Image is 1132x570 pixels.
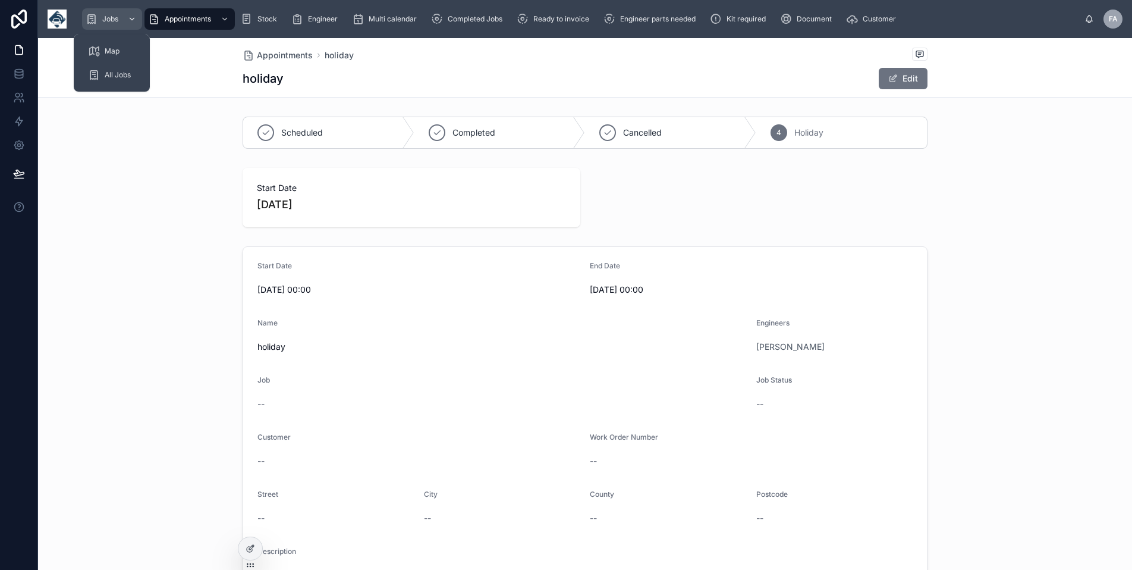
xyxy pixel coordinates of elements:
[600,8,704,30] a: Engineer parts needed
[590,261,620,270] span: End Date
[144,8,235,30] a: Appointments
[257,14,277,24] span: Stock
[620,14,696,24] span: Engineer parts needed
[590,490,614,499] span: County
[81,64,143,86] a: All Jobs
[281,127,323,139] span: Scheduled
[369,14,417,24] span: Multi calendar
[879,68,927,89] button: Edit
[756,490,788,499] span: Postcode
[590,512,597,524] span: --
[348,8,425,30] a: Multi calendar
[288,8,346,30] a: Engineer
[706,8,774,30] a: Kit required
[756,398,763,410] span: --
[533,14,589,24] span: Ready to invoice
[257,318,278,327] span: Name
[325,49,354,61] a: holiday
[424,490,438,499] span: City
[257,375,270,384] span: Job
[1109,14,1118,24] span: FA
[308,14,338,24] span: Engineer
[794,127,823,139] span: Holiday
[513,8,598,30] a: Ready to invoice
[776,128,781,137] span: 4
[623,127,662,139] span: Cancelled
[257,455,265,467] span: --
[776,8,840,30] a: Document
[727,14,766,24] span: Kit required
[448,14,502,24] span: Completed Jobs
[257,490,278,499] span: Street
[590,455,597,467] span: --
[81,40,143,62] a: Map
[257,398,265,410] span: --
[797,14,832,24] span: Document
[590,433,658,441] span: Work Order Number
[257,341,747,353] span: holiday
[243,70,284,87] h1: holiday
[105,70,131,80] span: All Jobs
[82,8,142,30] a: Jobs
[590,284,913,296] span: [DATE] 00:00
[257,433,291,441] span: Customer
[863,14,896,24] span: Customer
[105,46,120,56] span: Map
[756,318,790,327] span: Engineers
[257,512,265,524] span: --
[243,49,313,61] a: Appointments
[452,127,495,139] span: Completed
[257,284,580,296] span: [DATE] 00:00
[76,6,1084,32] div: scrollable content
[165,14,211,24] span: Appointments
[257,261,292,270] span: Start Date
[424,512,431,524] span: --
[756,341,825,353] a: [PERSON_NAME]
[102,14,118,24] span: Jobs
[756,375,792,384] span: Job Status
[427,8,511,30] a: Completed Jobs
[48,10,67,29] img: App logo
[257,49,313,61] span: Appointments
[237,8,285,30] a: Stock
[756,512,763,524] span: --
[257,196,293,213] p: [DATE]
[257,182,566,194] span: Start Date
[257,547,296,556] span: Description
[842,8,904,30] a: Customer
